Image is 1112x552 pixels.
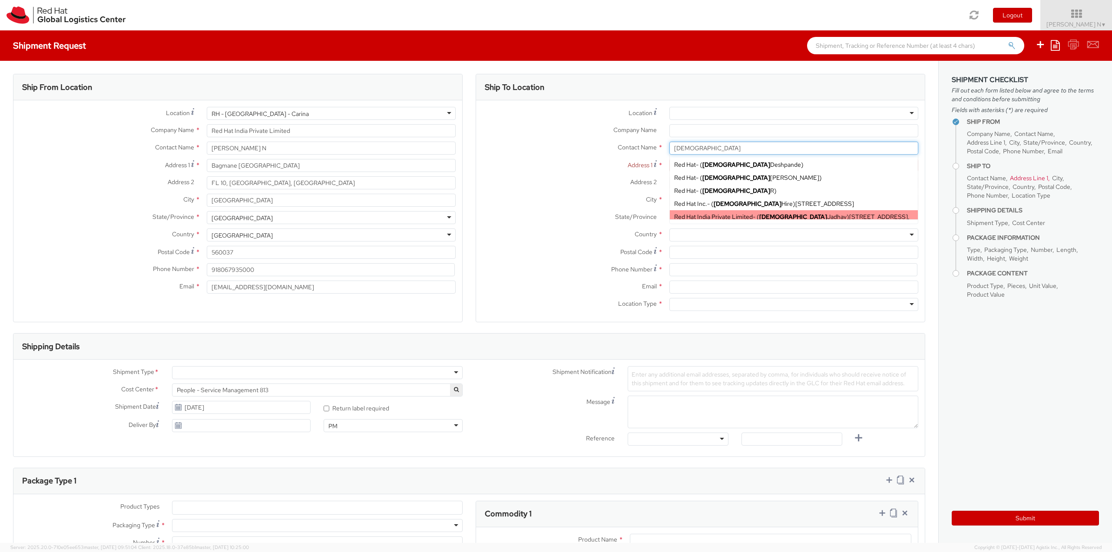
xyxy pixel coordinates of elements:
span: Shipment Notification [553,367,612,377]
span: Enter any additional email addresses, separated by comma, for individuals who should receive noti... [632,370,906,387]
span: Height [987,255,1005,262]
span: Hire [714,200,793,208]
input: Shipment, Tracking or Reference Number (at least 4 chars) [807,37,1024,54]
span: Address 1 [628,161,652,169]
span: Length [1056,246,1076,254]
span: Number [133,539,155,546]
h4: Package Content [967,270,1099,277]
h4: Shipping Details [967,207,1099,214]
span: State/Province [152,213,194,221]
div: - ( ) [670,158,918,171]
span: Email [642,282,657,290]
button: Logout [993,8,1032,23]
span: Pieces [1007,282,1025,290]
div: - ( ) [670,197,918,210]
h4: Package Information [967,235,1099,241]
span: Email [179,282,194,290]
span: Email [1048,147,1062,155]
span: Location [629,109,652,117]
span: Location Type [618,300,657,307]
span: Shipment Type [967,219,1008,227]
div: - ( ) [670,210,918,232]
span: Fill out each form listed below and agree to the terms and conditions before submitting [952,86,1099,103]
strong: [DEMOGRAPHIC_DATA] [702,174,770,182]
span: Type [967,246,980,254]
span: Packaging Type [984,246,1027,254]
span: Client: 2025.18.0-37e85b1 [138,544,249,550]
span: Contact Name [618,143,657,151]
span: master, [DATE] 10:25:00 [196,544,249,550]
span: Phone Number [611,265,652,273]
span: Width [967,255,983,262]
span: Phone Number [967,192,1008,199]
div: - ( ) [670,184,918,197]
span: State/Province [1023,139,1065,146]
span: Company Name [613,126,657,134]
span: Address Line 1 [967,139,1005,146]
span: Country [172,230,194,238]
span: Weight [1009,255,1028,262]
span: Product Type [967,282,1003,290]
span: Shipment Type [113,367,154,377]
span: Red Hat [674,161,696,169]
span: Red Hat [674,174,696,182]
h4: Ship To [967,163,1099,169]
span: Jadhav [759,213,847,221]
span: R [702,187,774,195]
span: Contact Name [1014,130,1053,138]
span: Unit Value [1029,282,1056,290]
span: Contact Name [967,174,1006,182]
span: Cost Center [121,385,154,395]
span: Country [1069,139,1091,146]
span: Cost Center [1012,219,1045,227]
h3: Ship From Location [22,83,92,92]
span: Postal Code [158,248,190,256]
span: City [1052,174,1062,182]
span: Product Types [120,502,159,510]
span: Postal Code [620,248,652,256]
span: [STREET_ADDRESS] [795,200,854,208]
h3: Ship To Location [485,83,544,92]
h4: Ship From [967,119,1099,125]
div: [GEOGRAPHIC_DATA] [212,214,273,222]
span: Postal Code [967,147,999,155]
span: Phone Number [153,265,194,273]
span: Fields with asterisks (*) are required [952,106,1099,114]
span: Contact Name [155,143,194,151]
h4: Shipment Request [13,41,86,50]
span: Product Value [967,291,1005,298]
div: RH - [GEOGRAPHIC_DATA] - Carina [212,109,309,118]
span: Deshpande [702,161,801,169]
div: - ( ) [670,171,918,184]
span: Red Hat India Private Limited [674,213,753,221]
span: State/Province [967,183,1009,191]
input: Return label required [324,406,329,411]
span: State/Province [615,213,657,221]
div: [GEOGRAPHIC_DATA] [212,231,273,240]
span: Packaging Type [113,521,155,529]
span: Product Name [578,535,617,543]
span: Deliver By [129,420,156,430]
span: Location Type [1012,192,1050,199]
span: Country [635,230,657,238]
strong: [DEMOGRAPHIC_DATA] [702,161,770,169]
span: Shipment Date [115,402,156,411]
strong: [DEMOGRAPHIC_DATA] [759,213,827,221]
img: rh-logistics-00dfa346123c4ec078e1.svg [7,7,126,24]
span: Location [166,109,190,117]
h3: Commodity 1 [485,509,532,518]
strong: [DEMOGRAPHIC_DATA] [702,187,770,195]
span: [PERSON_NAME] N [1046,20,1106,28]
span: Number [1031,246,1052,254]
button: Submit [952,511,1099,526]
div: PM [328,422,338,430]
span: Reference [586,434,615,442]
span: Postal Code [1038,183,1070,191]
span: ▼ [1101,21,1106,28]
span: Address 2 [630,178,657,186]
span: Country [1013,183,1034,191]
span: Server: 2025.20.0-710e05ee653 [10,544,137,550]
span: City [183,195,194,203]
span: People - Service Management 813 [177,386,458,394]
span: Red Hat Inc. [674,200,707,208]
